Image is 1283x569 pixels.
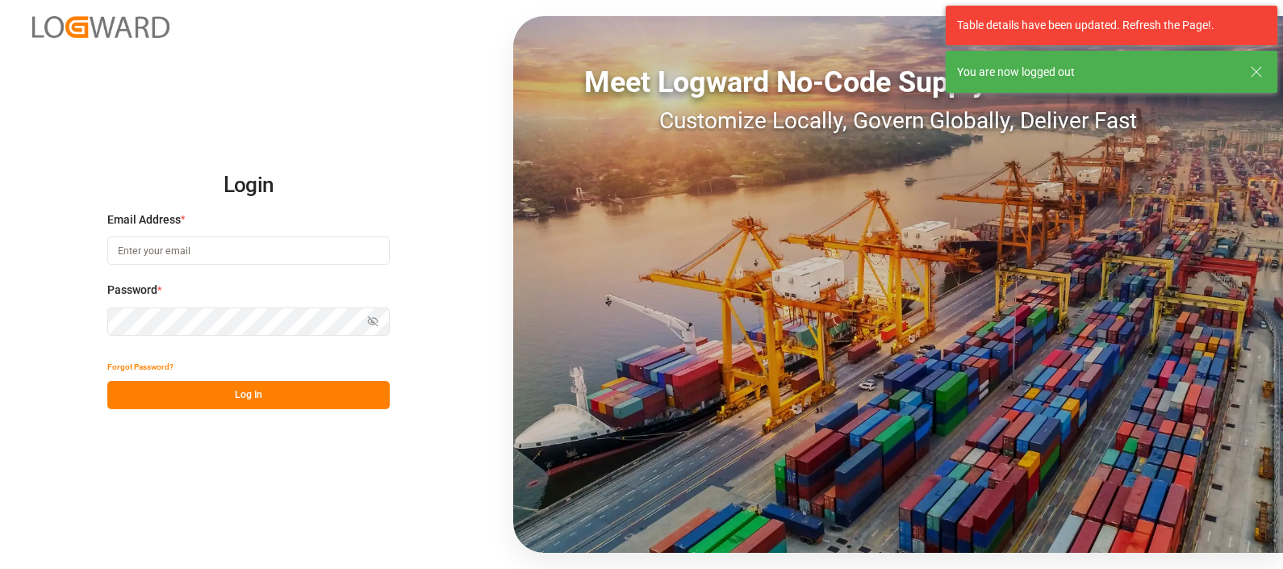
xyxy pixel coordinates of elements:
div: Table details have been updated. Refresh the Page!. [957,17,1254,34]
button: Forgot Password? [107,353,173,381]
span: Email Address [107,211,181,228]
img: Logward_new_orange.png [32,16,169,38]
span: Password [107,282,157,299]
div: Customize Locally, Govern Globally, Deliver Fast [513,104,1283,138]
input: Enter your email [107,236,390,265]
div: Meet Logward No-Code Supply Chain Execution: [513,61,1283,104]
button: Log In [107,381,390,409]
div: You are now logged out [957,64,1235,81]
h2: Login [107,160,390,211]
